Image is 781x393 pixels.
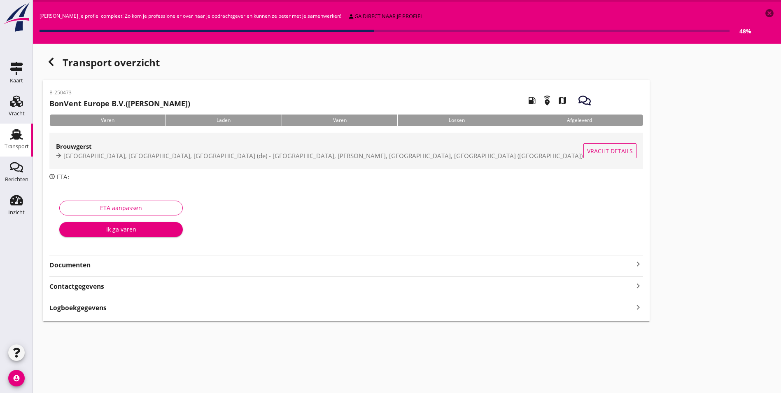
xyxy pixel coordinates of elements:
strong: BonVent Europe B.V. [49,98,126,108]
div: Afgeleverd [516,115,643,126]
span: ETA: [57,173,69,181]
div: ETA aanpassen [66,204,176,212]
div: Vracht [9,111,25,116]
div: Inzicht [8,210,25,215]
div: Laden [165,115,281,126]
div: Lossen [397,115,515,126]
div: Ik ga varen [66,225,176,234]
i: cancel [765,8,774,18]
div: [PERSON_NAME] je profiel compleet! Zo kom je professioneler over naar je opdrachtgever en kunnen ... [40,8,751,37]
span: [GEOGRAPHIC_DATA], [GEOGRAPHIC_DATA], [GEOGRAPHIC_DATA] (de) - [GEOGRAPHIC_DATA], [PERSON_NAME], ... [63,152,583,160]
i: account_circle [8,370,25,386]
span: Vracht details [587,147,633,155]
strong: Brouwgerst [56,142,92,150]
div: 48% [730,27,751,35]
button: ETA aanpassen [59,201,183,215]
strong: Documenten [49,260,633,270]
div: Transport [5,144,29,149]
a: ga direct naar je profiel [345,11,427,22]
div: Berichten [5,177,28,182]
p: B-250473 [49,89,190,96]
i: emergency_share [536,89,559,112]
strong: Contactgegevens [49,282,104,291]
div: Transport overzicht [43,54,650,73]
strong: Logboekgegevens [49,303,107,313]
div: Varen [282,115,397,126]
a: Brouwgerst[GEOGRAPHIC_DATA], [GEOGRAPHIC_DATA], [GEOGRAPHIC_DATA] (de) - [GEOGRAPHIC_DATA], [PERS... [49,133,643,169]
div: Varen [49,115,165,126]
i: keyboard_arrow_right [633,280,643,291]
i: map [551,89,574,112]
h2: ([PERSON_NAME]) [49,98,190,109]
div: ga direct naar je profiel [348,12,423,21]
i: local_gas_station [520,89,543,112]
img: logo-small.a267ee39.svg [2,2,31,33]
button: Ik ga varen [59,222,183,237]
i: keyboard_arrow_right [633,302,643,313]
div: Kaart [10,78,23,83]
button: Vracht details [583,143,636,158]
i: keyboard_arrow_right [633,259,643,269]
i: person [348,13,354,20]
